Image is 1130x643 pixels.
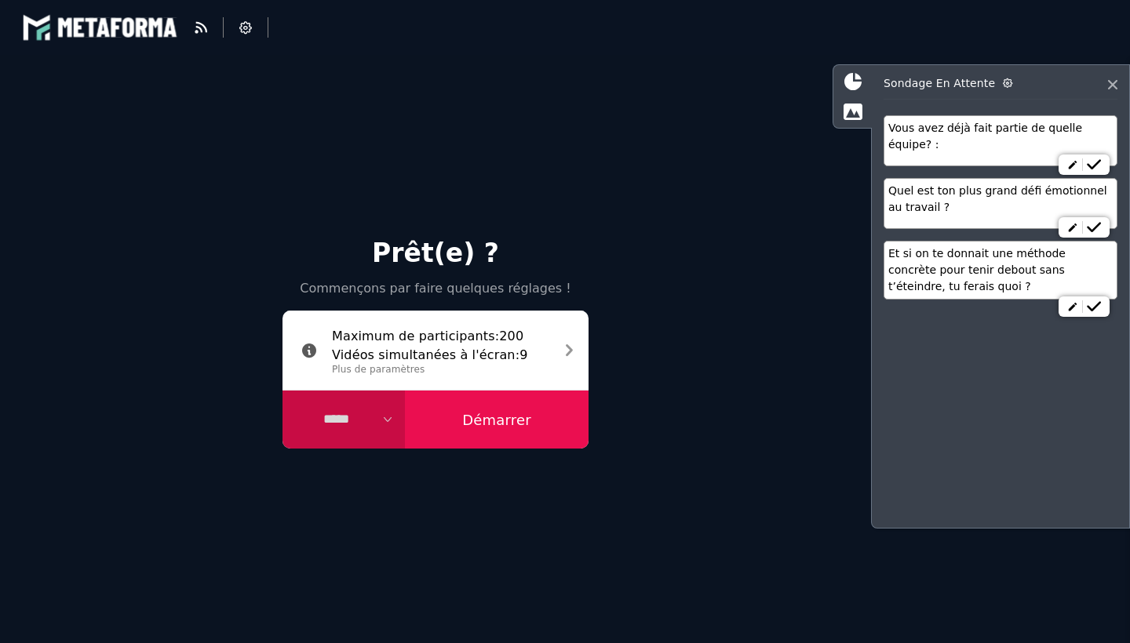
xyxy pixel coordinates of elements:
a: Publier [1082,300,1105,313]
a: Modifier [1063,300,1082,313]
span: 9 [519,347,527,362]
button: Démarrer [405,391,589,449]
span: Et si on te donnait une méthode concrète pour tenir debout sans t’éteindre, tu ferais quoi ? [888,247,1066,292]
span: Vous avez déjà fait partie de quelle équipe? : [888,122,1082,151]
a: Modifier [1063,221,1082,234]
a: Publier [1082,158,1105,171]
a: Modifier [1063,158,1082,171]
label: Maximum de participants : [332,327,499,346]
label: Vidéos simultanées à l'écran : [332,346,519,365]
h3: Sondage en attente [884,77,1078,89]
span: 200 [499,329,523,343]
a: Publier [1082,221,1105,234]
span: Quel est ton plus grand défi émotionnel au travail ? [888,184,1107,213]
h2: Prêt(e) ? [275,242,596,265]
p: Commençons par faire quelques réglages ! [275,279,596,298]
p: Plus de paramètres [332,362,566,376]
